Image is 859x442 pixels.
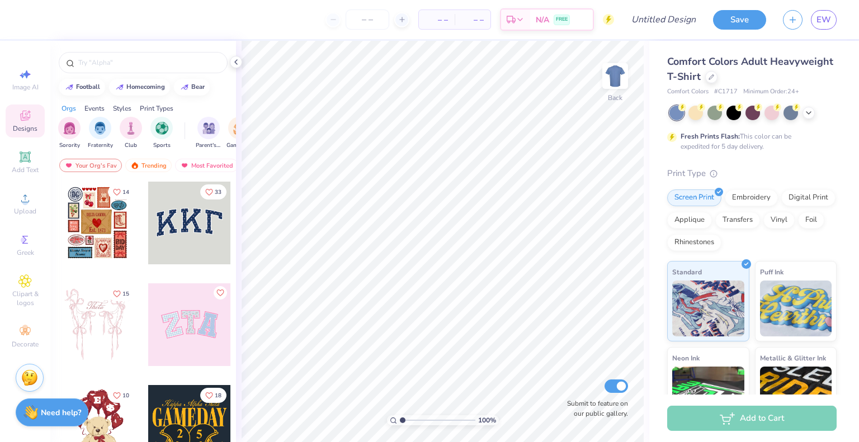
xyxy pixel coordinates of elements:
[226,141,252,150] span: Game Day
[672,266,702,278] span: Standard
[215,189,221,195] span: 33
[59,79,105,96] button: football
[122,393,129,398] span: 10
[667,55,833,83] span: Comfort Colors Adult Heavyweight T-Shirt
[760,266,784,278] span: Puff Ink
[226,117,252,150] div: filter for Game Day
[122,189,129,195] span: 14
[41,407,81,418] strong: Need help?
[63,122,76,135] img: Sorority Image
[536,14,549,26] span: N/A
[59,141,80,150] span: Sorority
[150,117,173,150] div: filter for Sports
[130,161,139,169] img: trending.gif
[180,161,189,169] img: most_fav.gif
[115,84,124,91] img: trend_line.gif
[120,117,142,150] div: filter for Club
[478,415,496,425] span: 100 %
[150,117,173,150] button: filter button
[88,117,113,150] div: filter for Fraternity
[608,93,622,103] div: Back
[58,117,81,150] div: filter for Sorority
[140,103,173,113] div: Print Types
[108,184,134,199] button: Like
[672,281,744,336] img: Standard
[155,122,168,135] img: Sports Image
[58,117,81,150] button: filter button
[667,167,837,180] div: Print Type
[108,388,134,403] button: Like
[667,189,721,206] div: Screen Print
[153,141,171,150] span: Sports
[125,141,137,150] span: Club
[12,83,39,92] span: Image AI
[196,117,221,150] button: filter button
[714,87,738,97] span: # C1717
[196,117,221,150] div: filter for Parent's Weekend
[681,132,740,141] strong: Fresh Prints Flash:
[65,84,74,91] img: trend_line.gif
[125,159,172,172] div: Trending
[461,14,484,26] span: – –
[120,117,142,150] button: filter button
[174,79,210,96] button: bear
[77,57,220,68] input: Try "Alpha"
[561,398,628,419] label: Submit to feature on our public gallery.
[604,65,626,87] img: Back
[760,281,832,336] img: Puff Ink
[13,124,37,133] span: Designs
[667,234,721,251] div: Rhinestones
[200,184,226,199] button: Like
[175,159,238,172] div: Most Favorited
[811,10,837,30] a: EW
[88,141,113,150] span: Fraternity
[94,122,106,135] img: Fraternity Image
[667,212,712,229] div: Applique
[109,79,170,96] button: homecoming
[798,212,824,229] div: Foil
[126,84,165,90] div: homecoming
[202,122,215,135] img: Parent's Weekend Image
[760,352,826,364] span: Metallic & Glitter Ink
[226,117,252,150] button: filter button
[17,248,34,257] span: Greek
[59,159,122,172] div: Your Org's Fav
[781,189,836,206] div: Digital Print
[743,87,799,97] span: Minimum Order: 24 +
[180,84,189,91] img: trend_line.gif
[14,207,36,216] span: Upload
[622,8,705,31] input: Untitled Design
[62,103,76,113] div: Orgs
[200,388,226,403] button: Like
[88,117,113,150] button: filter button
[84,103,105,113] div: Events
[681,131,818,151] div: This color can be expedited for 5 day delivery.
[125,122,137,135] img: Club Image
[196,141,221,150] span: Parent's Weekend
[725,189,778,206] div: Embroidery
[64,161,73,169] img: most_fav.gif
[816,13,831,26] span: EW
[426,14,448,26] span: – –
[346,9,389,30] input: – –
[214,286,227,300] button: Like
[6,289,45,307] span: Clipart & logos
[672,352,700,364] span: Neon Ink
[715,212,760,229] div: Transfers
[113,103,131,113] div: Styles
[233,122,246,135] img: Game Day Image
[556,16,568,23] span: FREE
[215,393,221,398] span: 18
[122,291,129,297] span: 15
[763,212,795,229] div: Vinyl
[108,286,134,301] button: Like
[191,84,205,90] div: bear
[672,367,744,422] img: Neon Ink
[12,340,39,349] span: Decorate
[76,84,100,90] div: football
[760,367,832,422] img: Metallic & Glitter Ink
[12,165,39,174] span: Add Text
[667,87,709,97] span: Comfort Colors
[713,10,766,30] button: Save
